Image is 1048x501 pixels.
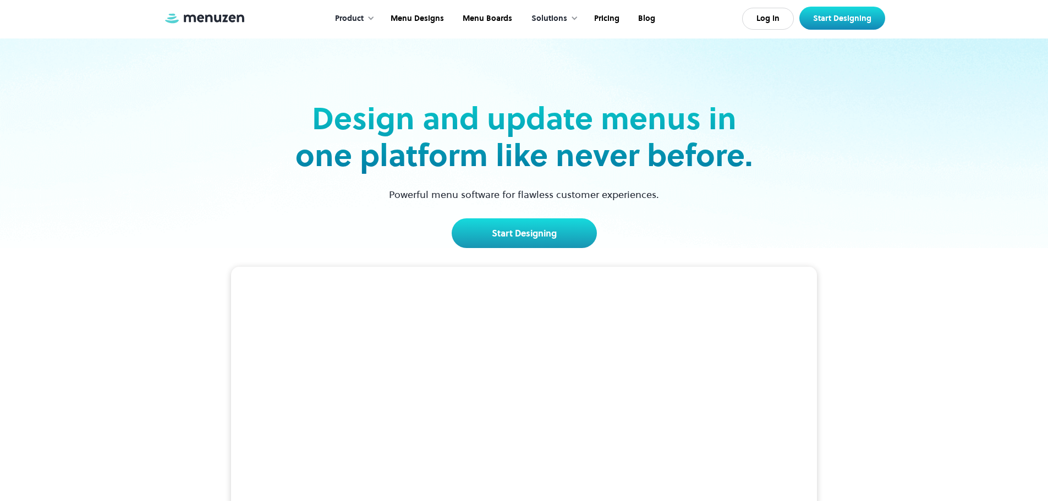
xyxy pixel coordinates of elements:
a: Log In [742,8,794,30]
div: Solutions [520,2,584,36]
div: Solutions [531,13,567,25]
a: Menu Boards [452,2,520,36]
div: Product [335,13,364,25]
a: Blog [628,2,663,36]
a: Pricing [584,2,628,36]
p: Powerful menu software for flawless customer experiences. [375,187,673,202]
a: Start Designing [452,218,597,248]
a: Menu Designs [380,2,452,36]
h2: Design and update menus in one platform like never before. [292,100,756,174]
a: Start Designing [799,7,885,30]
div: Product [324,2,380,36]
